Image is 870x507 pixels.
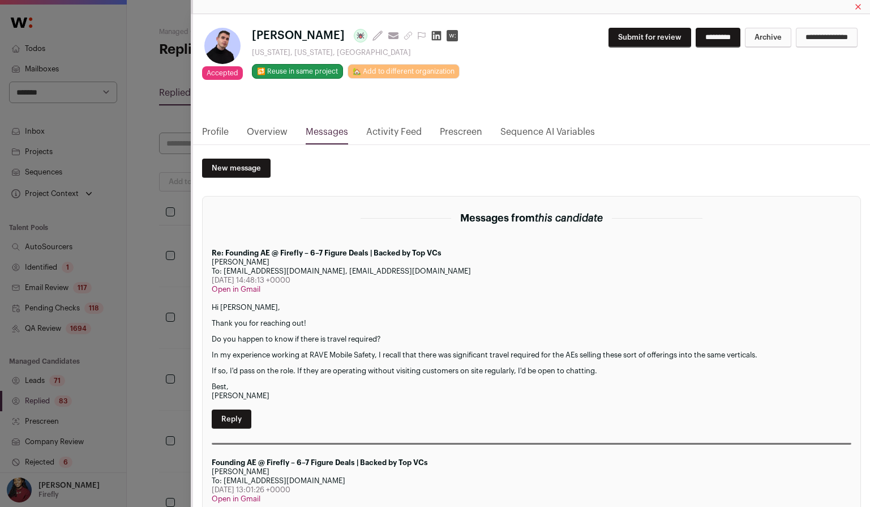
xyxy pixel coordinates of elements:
div: To: [EMAIL_ADDRESS][DOMAIN_NAME], [EMAIL_ADDRESS][DOMAIN_NAME] [212,267,851,276]
a: Sequence AI Variables [500,125,595,144]
p: Hi [PERSON_NAME], [212,303,851,312]
p: If so, I'd pass on the role. If they are operating without visiting customers on site regularly, ... [212,367,851,376]
div: To: [EMAIL_ADDRESS][DOMAIN_NAME] [212,476,851,485]
p: Thank you for reaching out! [212,319,851,328]
a: Profile [202,125,229,144]
p: Best, [PERSON_NAME] [212,382,851,401]
div: [DATE] 13:01:26 +0000 [212,485,851,495]
button: 🔂 Reuse in same project [252,64,343,79]
a: Reply [212,410,251,429]
div: Founding AE @ Firefly – 6–7 Figure Deals | Backed by Top VCs [212,458,851,467]
div: [US_STATE], [US_STATE], [GEOGRAPHIC_DATA] [252,48,462,57]
div: [PERSON_NAME] [212,467,851,476]
span: this candidate [535,213,603,223]
p: Do you happen to know if there is travel required? [212,335,851,344]
a: Open in Gmail [212,495,260,502]
a: Activity Feed [366,125,422,144]
a: Messages [306,125,348,144]
div: [DATE] 14:48:13 +0000 [212,276,851,285]
a: Prescreen [440,125,482,144]
div: Re: Founding AE @ Firefly – 6–7 Figure Deals | Backed by Top VCs [212,249,851,258]
a: 🏡 Add to different organization [348,64,460,79]
a: Overview [247,125,288,144]
button: Archive [745,28,791,48]
img: 8ca5435d5d347a334df57e513c37a134af58a84c6c82eefe649a680275738d35 [204,28,241,64]
a: Open in Gmail [212,286,260,293]
span: [PERSON_NAME] [252,28,345,44]
button: Submit for review [608,28,691,48]
a: New message [202,159,271,178]
span: Accepted [202,66,243,80]
h2: Messages from [460,210,603,226]
p: In my experience working at RAVE Mobile Safety, I recall that there was significant travel requir... [212,351,851,360]
div: [PERSON_NAME] [212,258,851,267]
